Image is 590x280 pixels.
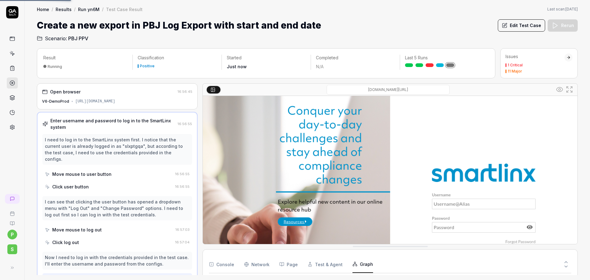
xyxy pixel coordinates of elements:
time: Just now [227,64,247,69]
div: / [102,6,104,12]
time: 16:56:55 [175,172,190,176]
button: Test & Agent [308,256,343,273]
time: 16:57:03 [175,227,190,232]
button: Edit Test Case [498,19,545,32]
div: Open browser [50,89,81,95]
div: I need to log in to the SmartLinx system first. I notice that the current user is already logged ... [45,136,190,162]
div: Move mouse to user button [52,171,112,177]
div: 1 Critical [508,63,523,67]
div: Issues [505,53,564,60]
button: Move mouse to user button16:56:55 [42,168,192,180]
p: Classification [138,55,217,61]
div: Enter username and password to log in to the SmartLinx system [50,117,175,130]
button: Move mouse to log out16:57:03 [42,224,192,235]
span: N/A [316,64,324,69]
button: Click log out16:57:04 [42,237,192,248]
button: Console [209,256,234,273]
span: PBJ PPV [68,35,88,42]
div: I can see that clicking the user button has opened a dropdown menu with "Log Out" and "Change Pas... [45,199,190,218]
div: Test Case Result [106,6,143,12]
div: Running [48,64,62,69]
a: Book a call with us [2,206,22,216]
div: Move mouse to log out [52,227,102,233]
div: [URL][DOMAIN_NAME] [75,99,115,104]
time: 16:56:55 [178,122,192,126]
h1: Create a new export in PBJ Log Export with start and end date [37,18,321,32]
a: Results [56,6,72,12]
div: Click log out [52,239,79,246]
button: Open in full screen [564,85,574,94]
time: 16:56:55 [175,184,190,189]
div: 11 Major [508,69,522,73]
button: Click user button16:56:55 [42,181,192,192]
a: Documentation [2,216,22,226]
button: Network [244,256,269,273]
button: Graph [352,256,373,273]
button: Last scan:[DATE] [547,6,578,12]
button: S [2,239,22,255]
p: Result [43,55,128,61]
div: Positive [140,64,155,68]
div: Now I need to log in with the credentials provided in the test case. I'll enter the username and ... [45,254,190,267]
div: V6-DemoProd [42,99,69,104]
p: Completed [316,55,395,61]
a: Run yn6M [78,6,100,12]
p: Started [227,55,306,61]
button: Page [279,256,298,273]
button: p [7,230,17,239]
time: 16:57:04 [175,240,190,244]
button: Show all interative elements [555,85,564,94]
a: New conversation [5,194,20,204]
p: Last 5 Runs [405,55,484,61]
span: S [7,244,17,254]
span: Last scan: [547,6,578,12]
a: Home [37,6,49,12]
button: Rerun [548,19,578,32]
div: Click user button [52,183,89,190]
time: [DATE] [565,7,578,11]
time: 16:56:45 [178,89,192,94]
a: Scenario:PBJ PPV [37,35,88,42]
div: / [52,6,53,12]
div: / [74,6,76,12]
span: Scenario: [44,35,67,42]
